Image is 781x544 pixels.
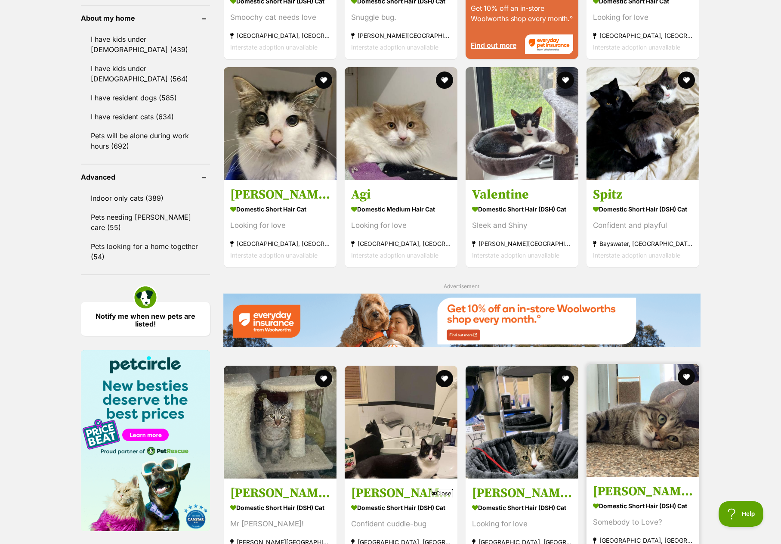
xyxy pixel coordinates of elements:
button: favourite [678,368,695,385]
span: Advertisement [444,283,479,289]
h3: Spitz [593,187,693,203]
div: Looking for love [351,220,451,231]
header: Advanced [81,173,210,181]
div: Confident and playful [593,220,693,231]
strong: [GEOGRAPHIC_DATA], [GEOGRAPHIC_DATA] [351,238,451,249]
button: favourite [436,71,453,89]
strong: [GEOGRAPHIC_DATA], [GEOGRAPHIC_DATA] [593,29,693,41]
a: Spitz Domestic Short Hair (DSH) Cat Confident and playful Bayswater, [GEOGRAPHIC_DATA] Interstate... [587,180,699,267]
img: Merlyn - Domestic Short Hair (DSH) Cat [466,366,578,479]
button: favourite [557,370,574,387]
strong: Domestic Short Hair (DSH) Cat [230,501,330,514]
button: favourite [315,71,332,89]
a: Agi Domestic Medium Hair Cat Looking for love [GEOGRAPHIC_DATA], [GEOGRAPHIC_DATA] Interstate ado... [345,180,457,267]
iframe: Advertisement [234,501,547,540]
img: Freddy Meowcury - Domestic Short Hair (DSH) Cat [587,364,699,477]
img: Pet Circle promo banner [81,350,210,531]
a: Everyday Insurance promotional banner [223,293,701,348]
span: Interstate adoption unavailable [351,43,438,50]
img: Valentine - Domestic Short Hair (DSH) Cat [466,67,578,180]
strong: Domestic Short Hair (DSH) Cat [472,203,572,215]
strong: [PERSON_NAME][GEOGRAPHIC_DATA], [GEOGRAPHIC_DATA] [351,29,451,41]
h3: Valentine [472,187,572,203]
div: Snuggle bug. [351,11,451,23]
a: I have resident dogs (585) [81,89,210,107]
a: Valentine Domestic Short Hair (DSH) Cat Sleek and Shiny [PERSON_NAME][GEOGRAPHIC_DATA], [GEOGRAPH... [466,180,578,267]
h3: [PERSON_NAME] [230,485,330,501]
span: Interstate adoption unavailable [230,43,318,50]
h3: [PERSON_NAME] [230,187,330,203]
img: George - Domestic Short Hair (DSH) Cat [345,366,457,479]
strong: [PERSON_NAME][GEOGRAPHIC_DATA], [GEOGRAPHIC_DATA] [472,238,572,249]
img: Kevin - Domestic Short Hair (DSH) Cat [224,366,336,479]
a: Pets looking for a home together (54) [81,237,210,266]
span: Interstate adoption unavailable [351,252,438,259]
div: Sleek and Shiny [472,220,572,231]
button: favourite [315,370,332,387]
img: Spitz - Domestic Short Hair (DSH) Cat [587,67,699,180]
span: Interstate adoption unavailable [472,252,559,259]
div: Somebody to Love? [593,516,693,528]
iframe: Help Scout Beacon - Open [719,501,764,527]
div: Looking for love [230,220,330,231]
button: favourite [436,370,453,387]
div: Looking for love [593,11,693,23]
a: Indoor only cats (389) [81,189,210,207]
img: Agi - Domestic Medium Hair Cat [345,67,457,180]
strong: Bayswater, [GEOGRAPHIC_DATA] [593,238,693,249]
strong: Domestic Short Hair Cat [230,203,330,215]
a: I have kids under [DEMOGRAPHIC_DATA] (439) [81,30,210,59]
a: I have kids under [DEMOGRAPHIC_DATA] (564) [81,59,210,88]
strong: [GEOGRAPHIC_DATA], [GEOGRAPHIC_DATA] [230,238,330,249]
header: About my home [81,14,210,22]
h3: [PERSON_NAME] [593,483,693,500]
span: Close [430,489,453,497]
span: Interstate adoption unavailable [230,252,318,259]
a: Pets will be alone during work hours (692) [81,127,210,155]
h3: [PERSON_NAME] [472,485,572,501]
span: Interstate adoption unavailable [593,252,680,259]
a: Pets needing [PERSON_NAME] care (55) [81,208,210,236]
strong: Domestic Short Hair (DSH) Cat [593,500,693,512]
a: I have resident cats (634) [81,108,210,126]
strong: Domestic Medium Hair Cat [351,203,451,215]
div: Mr [PERSON_NAME]! [230,518,330,530]
button: favourite [557,71,574,89]
a: Notify me when new pets are listed! [81,302,210,336]
h3: [PERSON_NAME] [351,485,451,501]
h3: Agi [351,187,451,203]
img: Noel - Domestic Short Hair Cat [224,67,336,180]
img: Everyday Insurance promotional banner [223,293,701,346]
strong: Domestic Short Hair (DSH) Cat [593,203,693,215]
strong: [GEOGRAPHIC_DATA], [GEOGRAPHIC_DATA] [230,29,330,41]
span: Interstate adoption unavailable [593,43,680,50]
div: Smoochy cat needs love [230,11,330,23]
a: [PERSON_NAME] Domestic Short Hair Cat Looking for love [GEOGRAPHIC_DATA], [GEOGRAPHIC_DATA] Inter... [224,180,336,267]
button: favourite [678,71,695,89]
